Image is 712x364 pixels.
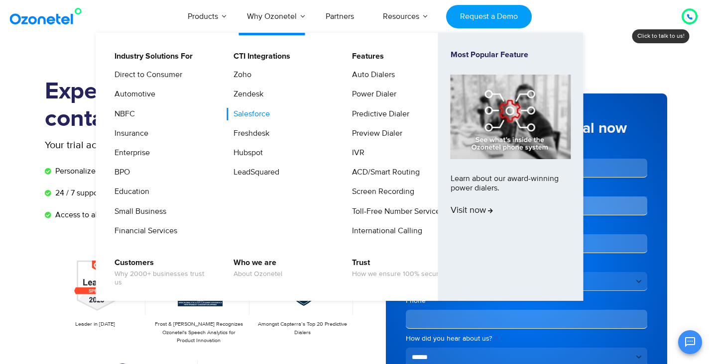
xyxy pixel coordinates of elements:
[108,185,151,198] a: Education
[227,88,265,100] a: Zendesk
[108,205,168,218] a: Small Business
[53,187,103,199] span: 24 / 7 support
[352,270,446,278] span: How we ensure 100% security
[108,225,179,237] a: Financial Services
[346,205,445,218] a: Toll-Free Number Services
[153,320,244,345] p: Frost & [PERSON_NAME] Recognizes Ozonetel's Speech Analytics for Product Innovation
[406,296,647,306] label: Phone
[227,108,271,120] a: Salesforce
[346,127,404,140] a: Preview Dialer
[678,330,702,354] button: Open chat
[446,5,531,28] a: Request a Demo
[346,147,366,159] a: IVR
[451,50,571,283] a: Most Popular FeatureLearn about our award-winning power dialers.Visit now
[50,320,140,329] p: Leader in [DATE]
[346,166,421,179] a: ACD/Smart Routing
[53,209,162,221] span: Access to all premium features
[227,127,271,140] a: Freshdesk
[346,69,396,81] a: Auto Dialers
[346,108,411,120] a: Predictive Dialer
[108,127,150,140] a: Insurance
[108,257,214,288] a: CustomersWhy 2000+ businesses trust us
[108,50,194,63] a: Industry Solutions For
[108,108,136,120] a: NBFC
[346,257,447,280] a: TrustHow we ensure 100% security
[346,225,424,237] a: International Calling
[346,88,398,100] a: Power Dialer
[108,88,157,100] a: Automotive
[45,78,356,133] h1: Experience the most flexible contact center solution
[346,185,416,198] a: Screen Recording
[530,146,648,155] label: Last Name
[257,320,348,337] p: Amongst Capterra’s Top 20 Predictive Dialers
[115,270,213,287] span: Why 2000+ businesses trust us
[53,165,142,177] span: Personalized onboarding
[227,147,264,159] a: Hubspot
[45,138,281,153] p: Your trial account includes:
[108,147,151,159] a: Enterprise
[234,270,282,278] span: About Ozonetel
[346,50,385,63] a: Features
[227,50,292,63] a: CTI Integrations
[406,334,647,344] label: How did you hear about us?
[227,166,281,179] a: LeadSquared
[108,166,131,179] a: BPO
[227,257,284,280] a: Who we areAbout Ozonetel
[451,205,493,216] span: Visit now
[451,75,571,159] img: phone-system-min.jpg
[108,69,184,81] a: Direct to Consumer
[227,69,253,81] a: Zoho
